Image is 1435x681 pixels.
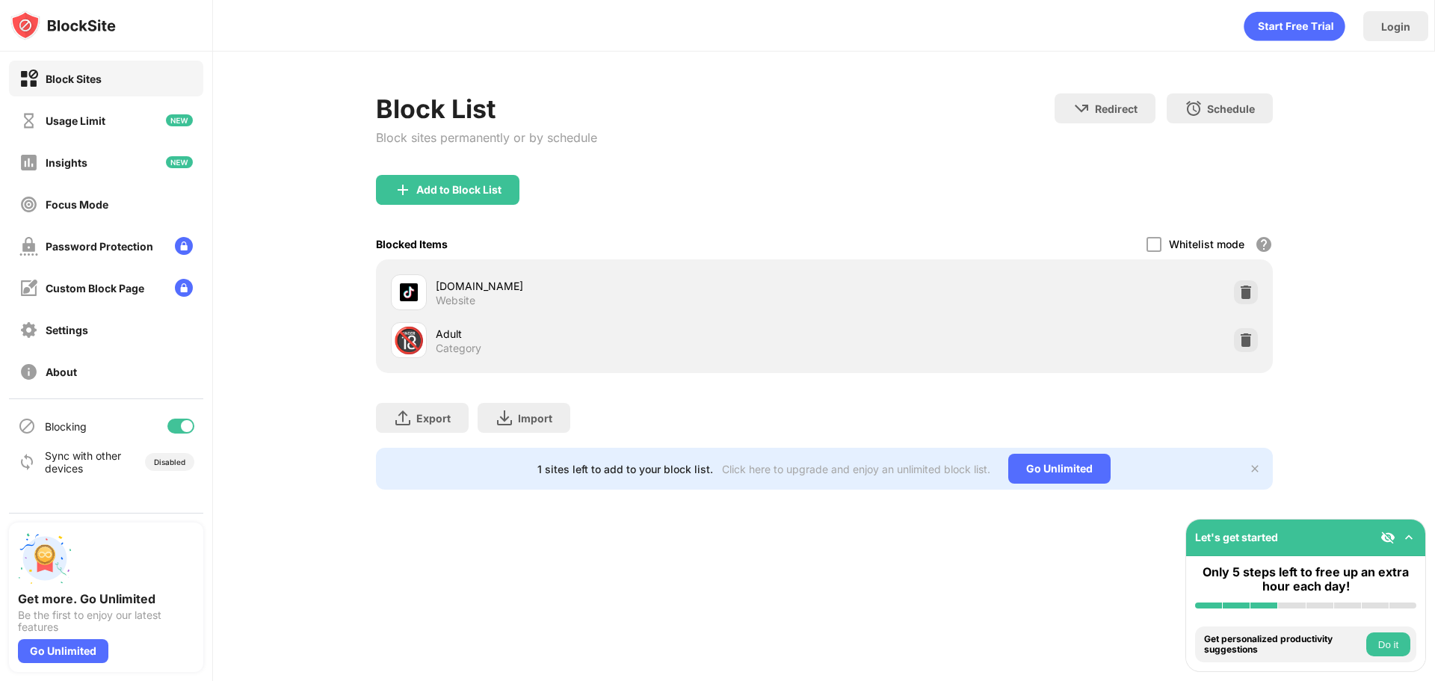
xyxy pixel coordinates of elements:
img: push-unlimited.svg [18,531,72,585]
button: Do it [1366,632,1410,656]
div: Block List [376,93,597,124]
img: block-on.svg [19,70,38,88]
div: Insights [46,156,87,169]
div: Website [436,294,475,307]
img: customize-block-page-off.svg [19,279,38,298]
div: About [46,366,77,378]
div: animation [1244,11,1345,41]
div: [DOMAIN_NAME] [436,278,824,294]
div: Go Unlimited [18,639,108,663]
img: new-icon.svg [166,114,193,126]
div: Import [518,412,552,425]
img: eye-not-visible.svg [1380,530,1395,545]
div: Let's get started [1195,531,1278,543]
img: sync-icon.svg [18,453,36,471]
img: blocking-icon.svg [18,417,36,435]
div: Focus Mode [46,198,108,211]
div: Get personalized productivity suggestions [1204,634,1363,656]
div: Go Unlimited [1008,454,1111,484]
div: Usage Limit [46,114,105,127]
div: Be the first to enjoy our latest features [18,609,194,633]
div: Schedule [1207,102,1255,115]
div: Login [1381,20,1410,33]
img: logo-blocksite.svg [10,10,116,40]
div: Sync with other devices [45,449,122,475]
img: lock-menu.svg [175,237,193,255]
img: omni-setup-toggle.svg [1401,530,1416,545]
div: 🔞 [393,325,425,356]
div: Export [416,412,451,425]
div: Disabled [154,457,185,466]
div: Block Sites [46,73,102,85]
div: Blocking [45,420,87,433]
div: 1 sites left to add to your block list. [537,463,713,475]
img: time-usage-off.svg [19,111,38,130]
div: Add to Block List [416,184,502,196]
img: password-protection-off.svg [19,237,38,256]
img: new-icon.svg [166,156,193,168]
div: Only 5 steps left to free up an extra hour each day! [1195,565,1416,594]
div: Settings [46,324,88,336]
img: lock-menu.svg [175,279,193,297]
img: favicons [400,283,418,301]
div: Get more. Go Unlimited [18,591,194,606]
img: focus-off.svg [19,195,38,214]
div: Blocked Items [376,238,448,250]
div: Custom Block Page [46,282,144,295]
div: Password Protection [46,240,153,253]
div: Block sites permanently or by schedule [376,130,597,145]
img: insights-off.svg [19,153,38,172]
img: settings-off.svg [19,321,38,339]
img: about-off.svg [19,363,38,381]
div: Category [436,342,481,355]
div: Adult [436,326,824,342]
div: Whitelist mode [1169,238,1244,250]
div: Click here to upgrade and enjoy an unlimited block list. [722,463,990,475]
img: x-button.svg [1249,463,1261,475]
div: Redirect [1095,102,1138,115]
